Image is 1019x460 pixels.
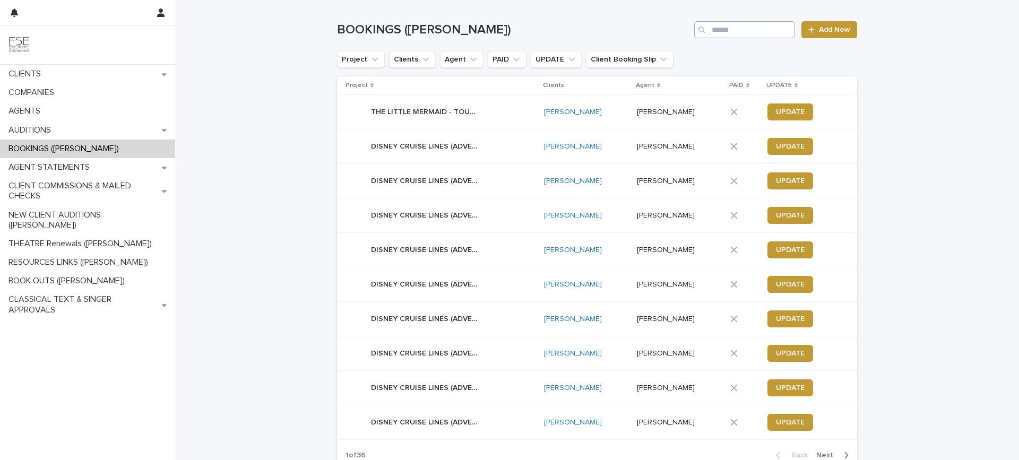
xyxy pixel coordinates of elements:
[337,95,857,129] tr: THE LITTLE MERMAID - TOUR (THE PANTO COMPANY)THE LITTLE MERMAID - TOUR (THE PANTO COMPANY) [PERSO...
[637,280,721,289] p: [PERSON_NAME]
[637,108,721,117] p: [PERSON_NAME]
[337,371,857,405] tr: DISNEY CRUISE LINES (ADVENTURE)DISNEY CRUISE LINES (ADVENTURE) [PERSON_NAME] [PERSON_NAME]UPDATE
[337,51,385,68] button: Project
[544,142,602,151] a: [PERSON_NAME]
[637,315,721,324] p: [PERSON_NAME]
[544,384,602,393] a: [PERSON_NAME]
[371,313,479,324] p: DISNEY CRUISE LINES (ADVENTURE)
[544,349,602,358] a: [PERSON_NAME]
[346,80,368,91] p: Project
[776,246,805,254] span: UPDATE
[776,384,805,392] span: UPDATE
[767,207,813,224] a: UPDATE
[776,212,805,219] span: UPDATE
[371,244,479,255] p: DISNEY CRUISE LINES (ADVENTURE)
[636,80,654,91] p: Agent
[4,106,49,116] p: AGENTS
[767,241,813,258] a: UPDATE
[767,345,813,362] a: UPDATE
[4,69,49,79] p: CLIENTS
[544,246,602,255] a: [PERSON_NAME]
[4,162,98,172] p: AGENT STATEMENTS
[767,310,813,327] a: UPDATE
[371,347,479,358] p: DISNEY CRUISE LINES (ADVENTURE)
[776,315,805,323] span: UPDATE
[767,172,813,189] a: UPDATE
[371,381,479,393] p: DISNEY CRUISE LINES (ADVENTURE)
[767,450,812,460] button: Back
[337,405,857,440] tr: DISNEY CRUISE LINES (ADVENTURE)DISNEY CRUISE LINES (ADVENTURE) [PERSON_NAME] [PERSON_NAME]UPDATE
[767,103,813,120] a: UPDATE
[801,21,857,38] a: Add New
[4,257,157,267] p: RESOURCES LINKS ([PERSON_NAME])
[544,108,602,117] a: [PERSON_NAME]
[637,177,721,186] p: [PERSON_NAME]
[337,164,857,198] tr: DISNEY CRUISE LINES (ADVENTURE)DISNEY CRUISE LINES (ADVENTURE) [PERSON_NAME] [PERSON_NAME]UPDATE
[766,80,792,91] p: UPDATE
[767,276,813,293] a: UPDATE
[4,181,162,201] p: CLIENT COMMISSIONS & MAILED CHECKS
[637,246,721,255] p: [PERSON_NAME]
[8,34,30,56] img: 9JgRvJ3ETPGCJDhvPVA5
[371,416,479,427] p: DISNEY CRUISE LINES (ADVENTURE)
[337,267,857,302] tr: DISNEY CRUISE LINES (ADVENTURE)DISNEY CRUISE LINES (ADVENTURE) [PERSON_NAME] [PERSON_NAME]UPDATE
[440,51,483,68] button: Agent
[371,209,479,220] p: DISNEY CRUISE LINES (ADVENTURE)
[4,210,175,230] p: NEW CLIENT AUDITIONS ([PERSON_NAME])
[337,233,857,267] tr: DISNEY CRUISE LINES (ADVENTURE)DISNEY CRUISE LINES (ADVENTURE) [PERSON_NAME] [PERSON_NAME]UPDATE
[544,280,602,289] a: [PERSON_NAME]
[371,278,479,289] p: DISNEY CRUISE LINES (ADVENTURE)
[4,294,162,315] p: CLASSICAL TEXT & SINGER APPROVALS
[729,80,744,91] p: PAID
[544,418,602,427] a: [PERSON_NAME]
[337,22,690,38] h1: BOOKINGS ([PERSON_NAME])
[816,452,840,459] span: Next
[337,198,857,233] tr: DISNEY CRUISE LINES (ADVENTURE)DISNEY CRUISE LINES (ADVENTURE) [PERSON_NAME] [PERSON_NAME]UPDATE
[776,177,805,185] span: UPDATE
[767,414,813,431] a: UPDATE
[812,450,857,460] button: Next
[776,281,805,288] span: UPDATE
[371,140,479,151] p: DISNEY CRUISE LINES (ADVENTURE)
[4,144,127,154] p: BOOKINGS ([PERSON_NAME])
[371,106,479,117] p: THE LITTLE MERMAID - TOUR (THE PANTO COMPANY)
[337,129,857,164] tr: DISNEY CRUISE LINES (ADVENTURE)DISNEY CRUISE LINES (ADVENTURE) [PERSON_NAME] [PERSON_NAME]UPDATE
[389,51,436,68] button: Clients
[637,142,721,151] p: [PERSON_NAME]
[637,211,721,220] p: [PERSON_NAME]
[4,88,63,98] p: COMPANIES
[544,315,602,324] a: [PERSON_NAME]
[4,125,59,135] p: AUDITIONS
[4,239,160,249] p: THEATRE Renewals ([PERSON_NAME])
[776,108,805,116] span: UPDATE
[371,175,479,186] p: DISNEY CRUISE LINES (ADVENTURE)
[544,211,602,220] a: [PERSON_NAME]
[337,302,857,336] tr: DISNEY CRUISE LINES (ADVENTURE)DISNEY CRUISE LINES (ADVENTURE) [PERSON_NAME] [PERSON_NAME]UPDATE
[785,452,808,459] span: Back
[767,379,813,396] a: UPDATE
[767,138,813,155] a: UPDATE
[776,419,805,426] span: UPDATE
[4,276,133,286] p: BOOK OUTS ([PERSON_NAME])
[637,349,721,358] p: [PERSON_NAME]
[543,80,564,91] p: Clients
[776,350,805,357] span: UPDATE
[586,51,673,68] button: Client Booking Slip
[694,21,795,38] input: Search
[776,143,805,150] span: UPDATE
[544,177,602,186] a: [PERSON_NAME]
[488,51,526,68] button: PAID
[531,51,582,68] button: UPDATE
[337,336,857,371] tr: DISNEY CRUISE LINES (ADVENTURE)DISNEY CRUISE LINES (ADVENTURE) [PERSON_NAME] [PERSON_NAME]UPDATE
[637,418,721,427] p: [PERSON_NAME]
[637,384,721,393] p: [PERSON_NAME]
[819,26,850,33] span: Add New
